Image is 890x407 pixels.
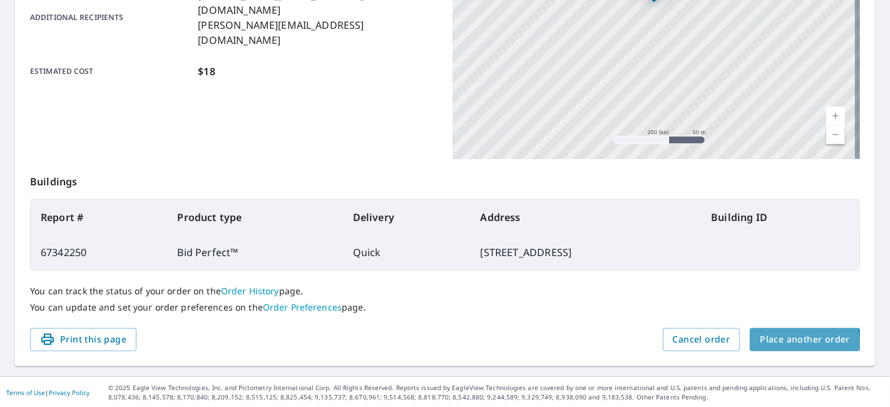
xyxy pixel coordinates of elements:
[471,200,702,235] th: Address
[30,286,860,297] p: You can track the status of your order on the page.
[30,159,860,199] p: Buildings
[221,285,279,297] a: Order History
[673,332,730,348] span: Cancel order
[49,388,90,397] a: Privacy Policy
[198,64,215,79] p: $18
[108,383,884,402] p: © 2025 Eagle View Technologies, Inc. and Pictometry International Corp. All Rights Reserved. Repo...
[760,332,850,348] span: Place another order
[826,106,845,125] a: Current Level 17, Zoom In
[40,332,126,348] span: Print this page
[343,235,471,270] td: Quick
[198,18,437,48] p: [PERSON_NAME][EMAIL_ADDRESS][DOMAIN_NAME]
[30,302,860,313] p: You can update and set your order preferences on the page.
[6,388,45,397] a: Terms of Use
[31,200,168,235] th: Report #
[30,328,136,351] button: Print this page
[168,200,343,235] th: Product type
[31,235,168,270] td: 67342250
[826,125,845,144] a: Current Level 17, Zoom Out
[701,200,859,235] th: Building ID
[471,235,702,270] td: [STREET_ADDRESS]
[750,328,860,351] button: Place another order
[30,64,193,79] p: Estimated cost
[263,301,342,313] a: Order Preferences
[168,235,343,270] td: Bid Perfect™
[343,200,471,235] th: Delivery
[6,389,90,396] p: |
[663,328,740,351] button: Cancel order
